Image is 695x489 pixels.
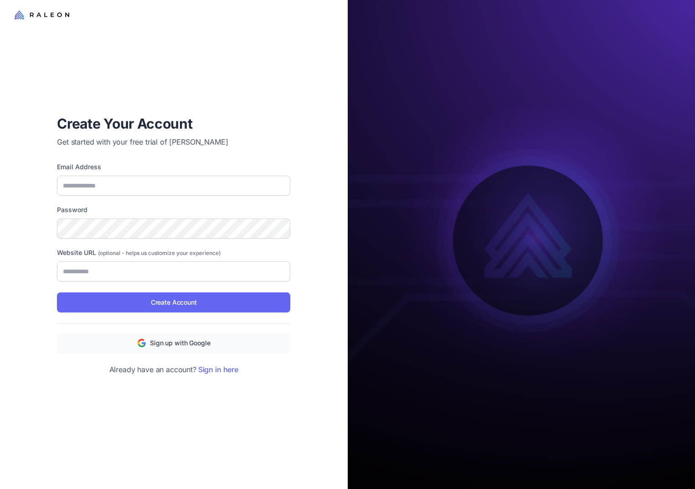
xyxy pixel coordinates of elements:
[57,205,290,215] label: Password
[98,250,221,256] span: (optional - helps us customize your experience)
[57,292,290,312] button: Create Account
[57,114,290,133] h1: Create Your Account
[57,364,290,375] p: Already have an account?
[198,365,238,374] a: Sign in here
[150,338,210,348] span: Sign up with Google
[57,333,290,353] button: Sign up with Google
[57,136,290,147] p: Get started with your free trial of [PERSON_NAME]
[57,248,290,258] label: Website URL
[57,162,290,172] label: Email Address
[151,297,197,307] span: Create Account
